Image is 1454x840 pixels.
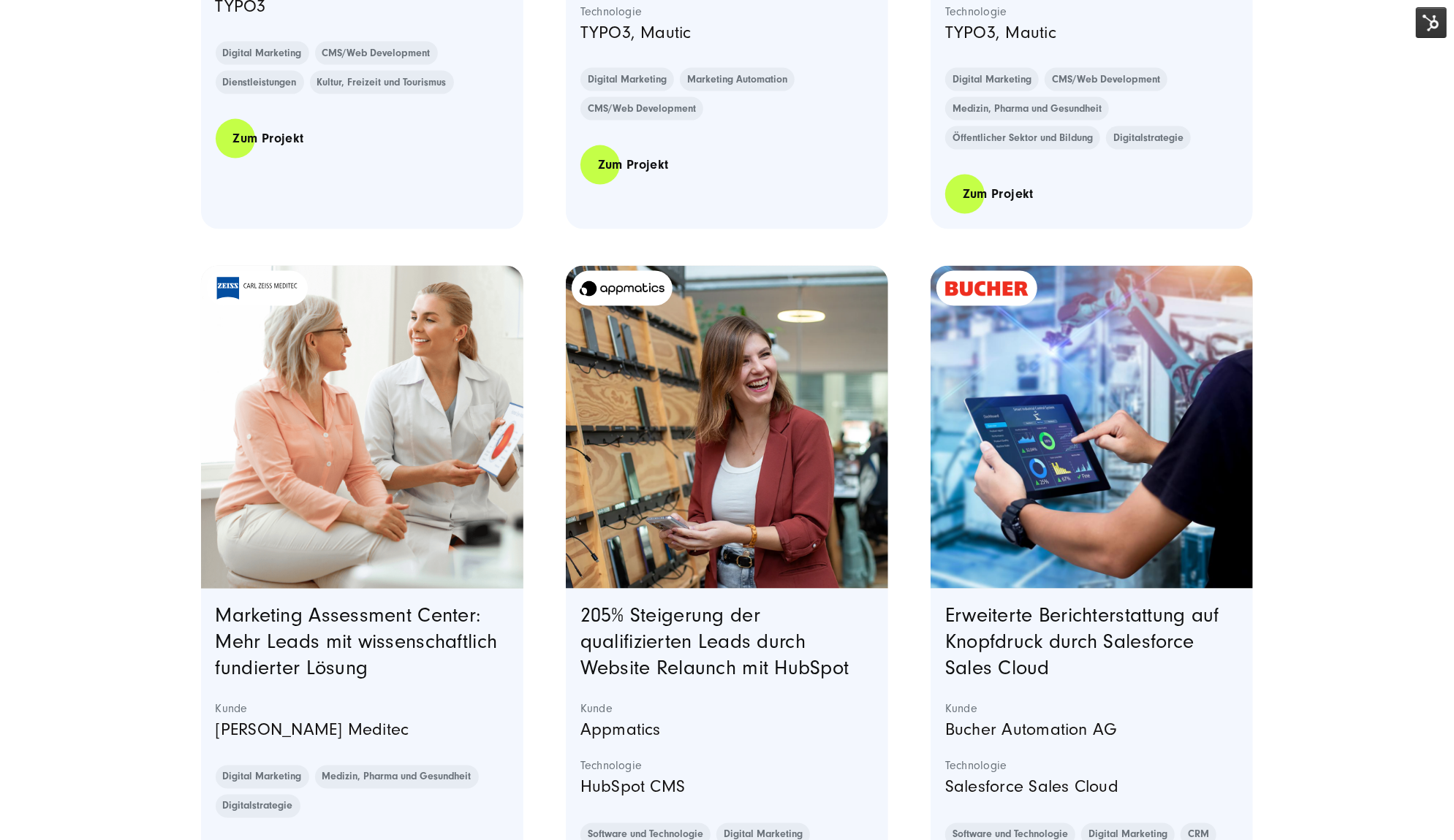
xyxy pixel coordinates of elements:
a: Marketing Assessment Center: Mehr Leads mit wissenschaftlich fundierter Lösung [216,605,498,680]
p: TYPO3, Mautic [945,19,1239,47]
img: HubSpot Tools-Menüschalter [1416,7,1447,38]
a: Digital Marketing [216,42,309,65]
p: [PERSON_NAME] Meditec [216,717,510,744]
a: Zum Projekt [216,118,322,159]
a: Digitalstrategie [216,795,300,818]
a: Digital Marketing [216,765,309,789]
strong: Technologie [945,4,1239,19]
p: HubSpot CMS [580,774,874,801]
a: Medizin, Pharma und Gesundheit [315,765,479,789]
a: Erweiterte Berichterstattung auf Knopfdruck durch Salesforce Sales Cloud [945,605,1219,680]
a: 205% Steigerung der qualifizierten Leads durch Website Relaunch mit HubSpot [580,605,849,680]
strong: Technologie [580,4,874,19]
img: Preview-Bild für Carl Zeiss Meditec Referenz [197,263,526,592]
strong: Technologie [580,759,874,774]
a: Kultur, Freizeit und Tourismus [310,71,454,94]
img: Bucher-automatiom-logo [944,280,1030,298]
strong: Technologie [945,759,1239,774]
a: Dienstleistungen [216,71,304,94]
p: Bucher Automation AG [945,717,1239,744]
a: Featured image: Preview-Bild für Carl Zeiss Meditec Referenz - Read full post: Marketing Assessme... [201,266,524,589]
p: Appmatics [580,717,874,744]
strong: Kunde [216,702,510,717]
a: Digitalstrategie [1106,126,1191,150]
a: Featured image: - Read full post: Bucher Automation AG | Salesforce Sales Cloud Beratung & Implem... [931,266,1254,589]
a: Zum Projekt [945,173,1051,215]
strong: Kunde [580,702,874,717]
p: Salesforce Sales Cloud [945,774,1239,801]
a: Marketing Automation [680,68,795,91]
a: CMS/Web Development [315,42,438,65]
a: CMS/Web Development [580,97,703,121]
a: Medizin, Pharma und Gesundheit [945,97,1109,121]
strong: Kunde [945,702,1239,717]
img: appmatics - Kundenlogo - Website Relaunch HubSpot - SUNZINET [579,281,665,297]
p: TYPO3, Mautic [580,19,874,47]
a: Featured image: Appmatics' Website-Relaunch - Read full post: Appmatics' Website-Relaunch: 205% S... [566,266,889,589]
img: Appmatics' Website-Relaunch [566,266,889,589]
a: Öffentlicher Sektor und Bildung [945,126,1100,150]
a: CMS/Web Development [1045,68,1167,91]
a: Digital Marketing [945,68,1039,91]
a: Zum Projekt [580,144,686,186]
a: Digital Marketing [580,68,674,91]
img: Carl Zeiss Meditec Logo [214,275,300,302]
